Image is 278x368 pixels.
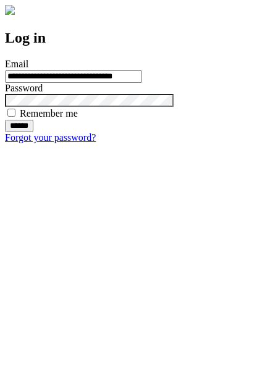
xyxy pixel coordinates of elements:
[5,59,28,69] label: Email
[5,5,15,15] img: logo-4e3dc11c47720685a147b03b5a06dd966a58ff35d612b21f08c02c0306f2b779.png
[20,108,78,119] label: Remember me
[5,132,96,143] a: Forgot your password?
[5,30,273,46] h2: Log in
[5,83,43,93] label: Password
